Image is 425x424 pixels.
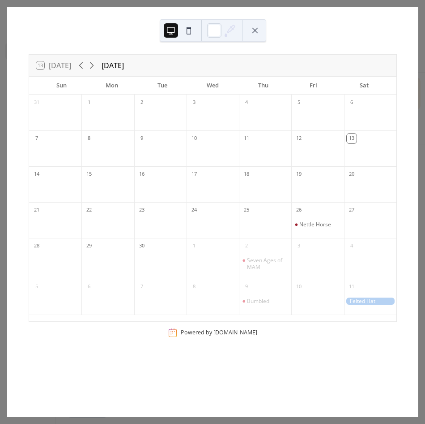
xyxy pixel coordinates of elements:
div: Wed [187,77,238,95]
div: 7 [32,134,42,143]
div: 3 [294,241,304,251]
div: Felted Hat Workshop [344,298,396,305]
div: 19 [294,169,304,179]
div: Fri [289,77,339,95]
a: [DOMAIN_NAME] [213,329,257,337]
div: 12 [294,134,304,143]
div: Bumbled [247,298,269,305]
div: 3 [189,98,199,108]
div: 10 [294,282,304,292]
div: 6 [347,98,357,108]
div: 21 [32,205,42,215]
div: Thu [238,77,289,95]
div: 17 [189,169,199,179]
div: 20 [347,169,357,179]
div: Tue [137,77,187,95]
div: 14 [32,169,42,179]
div: 30 [137,241,147,251]
div: Sun [36,77,87,95]
div: 10 [189,134,199,143]
div: 16 [137,169,147,179]
div: 1 [189,241,199,251]
div: 29 [84,241,94,251]
div: 15 [84,169,94,179]
div: 23 [137,205,147,215]
div: Seven Ages of MAM [247,257,288,271]
div: 26 [294,205,304,215]
div: 2 [137,98,147,108]
div: 6 [84,282,94,292]
div: 2 [242,241,251,251]
div: 22 [84,205,94,215]
div: 27 [347,205,357,215]
div: Nettle Horse [299,221,331,228]
div: Seven Ages of MAM [239,257,291,271]
div: Mon [87,77,137,95]
div: 25 [242,205,251,215]
div: Sat [339,77,389,95]
div: 7 [137,282,147,292]
div: 8 [189,282,199,292]
div: 31 [32,98,42,108]
div: 11 [347,282,357,292]
div: 28 [32,241,42,251]
div: 5 [294,98,304,108]
div: 8 [84,134,94,143]
div: 24 [189,205,199,215]
div: [DATE] [102,60,124,71]
div: 9 [137,134,147,143]
div: 9 [242,282,251,292]
div: 5 [32,282,42,292]
div: 18 [242,169,251,179]
div: Powered by [181,329,257,337]
div: 4 [347,241,357,251]
div: Nettle Horse [291,221,344,228]
div: 1 [84,98,94,108]
div: 4 [242,98,251,108]
div: 13 [347,134,357,143]
div: 11 [242,134,251,143]
div: Bumbled [239,298,291,305]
